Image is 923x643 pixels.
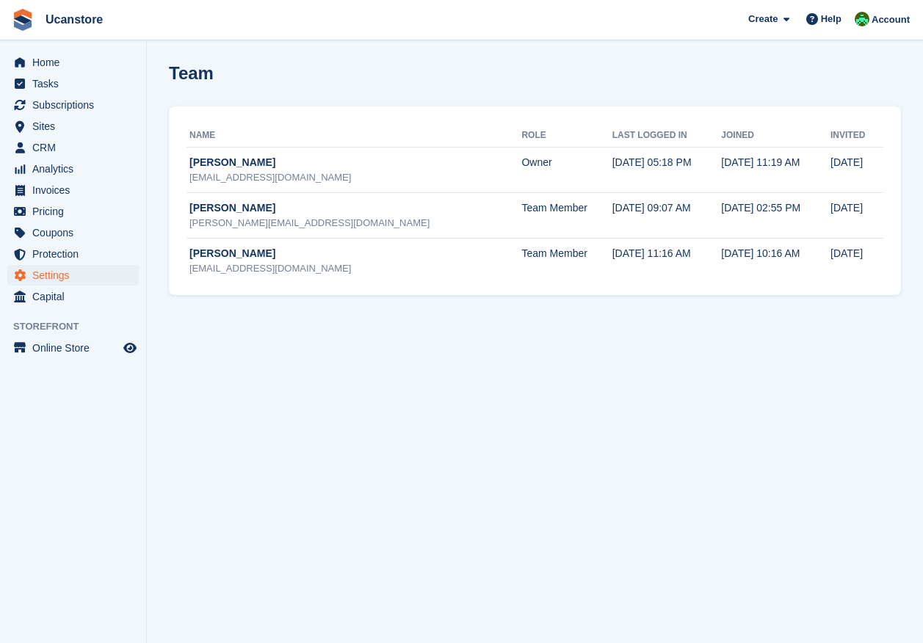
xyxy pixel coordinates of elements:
[521,148,612,193] td: Owner
[721,148,830,193] td: [DATE] 11:19 AM
[7,116,139,137] a: menu
[7,265,139,286] a: menu
[189,155,521,170] div: [PERSON_NAME]
[521,124,612,148] th: Role
[40,7,109,32] a: Ucanstore
[830,148,878,193] td: [DATE]
[32,338,120,358] span: Online Store
[830,239,878,284] td: [DATE]
[612,193,722,239] td: [DATE] 09:07 AM
[821,12,841,26] span: Help
[7,201,139,222] a: menu
[830,193,878,239] td: [DATE]
[169,63,214,83] h1: Team
[612,124,722,148] th: Last logged in
[721,193,830,239] td: [DATE] 02:55 PM
[7,52,139,73] a: menu
[855,12,869,26] img: Leanne Tythcott
[32,286,120,307] span: Capital
[189,170,521,185] div: [EMAIL_ADDRESS][DOMAIN_NAME]
[612,148,722,193] td: [DATE] 05:18 PM
[7,286,139,307] a: menu
[32,180,120,200] span: Invoices
[32,244,120,264] span: Protection
[7,180,139,200] a: menu
[187,124,521,148] th: Name
[121,339,139,357] a: Preview store
[830,124,878,148] th: Invited
[7,338,139,358] a: menu
[7,137,139,158] a: menu
[189,216,521,230] div: [PERSON_NAME][EMAIL_ADDRESS][DOMAIN_NAME]
[7,73,139,94] a: menu
[7,95,139,115] a: menu
[7,222,139,243] a: menu
[189,261,521,276] div: [EMAIL_ADDRESS][DOMAIN_NAME]
[12,9,34,31] img: stora-icon-8386f47178a22dfd0bd8f6a31ec36ba5ce8667c1dd55bd0f319d3a0aa187defe.svg
[7,159,139,179] a: menu
[32,95,120,115] span: Subscriptions
[872,12,910,27] span: Account
[521,239,612,284] td: Team Member
[7,244,139,264] a: menu
[32,52,120,73] span: Home
[13,319,146,334] span: Storefront
[189,200,521,216] div: [PERSON_NAME]
[32,201,120,222] span: Pricing
[189,246,521,261] div: [PERSON_NAME]
[32,265,120,286] span: Settings
[521,193,612,239] td: Team Member
[32,137,120,158] span: CRM
[32,159,120,179] span: Analytics
[32,116,120,137] span: Sites
[721,124,830,148] th: Joined
[32,73,120,94] span: Tasks
[612,239,722,284] td: [DATE] 11:16 AM
[748,12,778,26] span: Create
[32,222,120,243] span: Coupons
[721,239,830,284] td: [DATE] 10:16 AM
